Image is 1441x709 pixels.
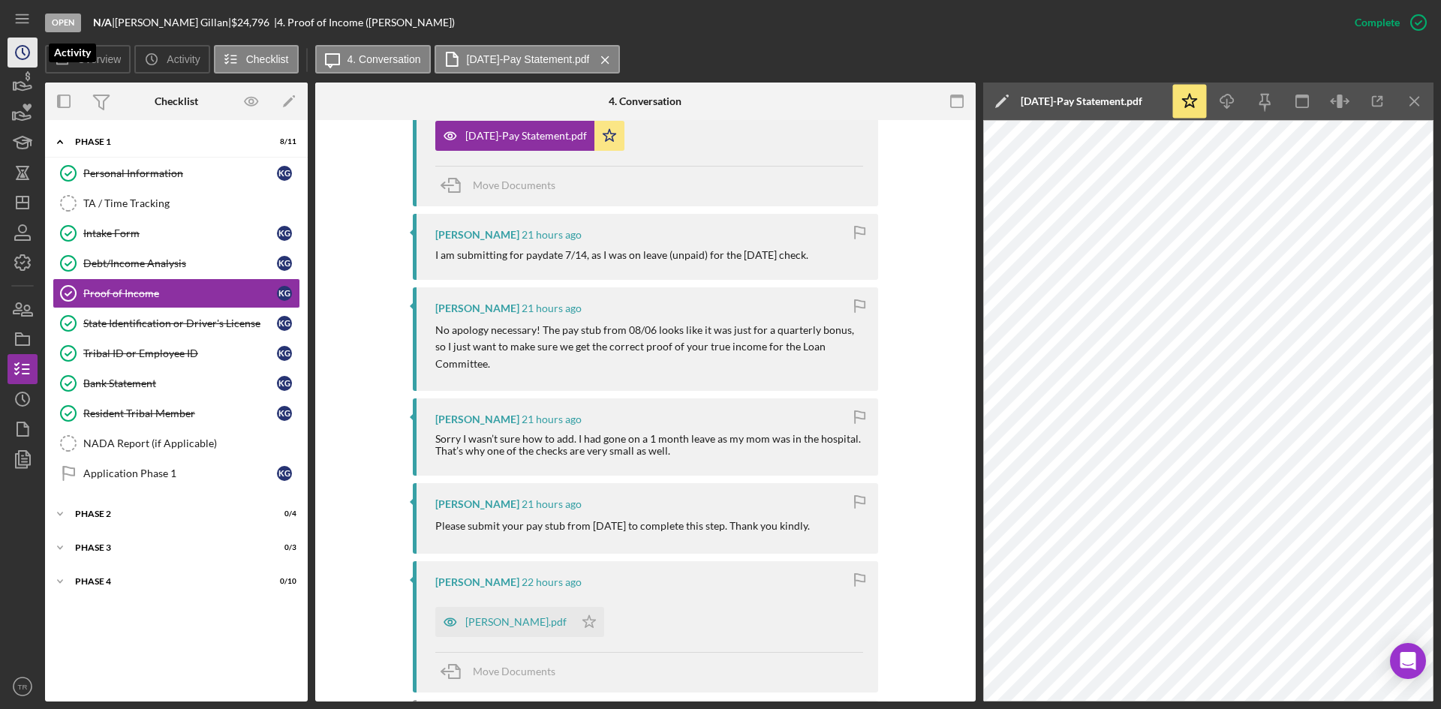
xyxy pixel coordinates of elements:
[347,53,421,65] label: 4. Conversation
[83,257,277,269] div: Debt/Income Analysis
[1355,8,1400,38] div: Complete
[18,683,28,691] text: TR
[83,167,277,179] div: Personal Information
[246,53,289,65] label: Checklist
[277,316,292,331] div: K G
[53,368,300,398] a: Bank StatementKG
[83,347,277,359] div: Tribal ID or Employee ID
[53,278,300,308] a: Proof of IncomeKG
[75,543,259,552] div: Phase 3
[277,226,292,241] div: K G
[53,248,300,278] a: Debt/Income AnalysisKG
[83,287,277,299] div: Proof of Income
[1340,8,1433,38] button: Complete
[45,14,81,32] div: Open
[167,53,200,65] label: Activity
[473,665,555,677] span: Move Documents
[435,653,570,690] button: Move Documents
[522,229,582,241] time: 2025-09-02 17:13
[435,413,519,425] div: [PERSON_NAME]
[75,577,259,586] div: Phase 4
[277,376,292,391] div: K G
[115,17,231,29] div: [PERSON_NAME] Gillan |
[155,95,198,107] div: Checklist
[53,458,300,488] a: Application Phase 1KG
[53,338,300,368] a: Tribal ID or Employee IDKG
[277,466,292,481] div: K G
[83,317,277,329] div: State Identification or Driver's License
[269,509,296,518] div: 0 / 4
[269,543,296,552] div: 0 / 3
[609,95,681,107] div: 4. Conversation
[435,249,808,261] div: I am submitting for paydate 7/14, as I was on leave (unpaid) for the [DATE] check.
[75,137,259,146] div: Phase 1
[277,286,292,301] div: K G
[75,509,259,518] div: Phase 2
[435,498,519,510] div: [PERSON_NAME]
[77,53,121,65] label: Overview
[315,45,431,74] button: 4. Conversation
[53,158,300,188] a: Personal InformationKG
[435,322,863,372] p: No apology necessary! The pay stub from 08/06 looks like it was just for a quarterly bonus, so I ...
[269,137,296,146] div: 8 / 11
[83,227,277,239] div: Intake Form
[435,302,519,314] div: [PERSON_NAME]
[522,413,582,425] time: 2025-09-02 17:09
[8,671,38,701] button: TR
[83,197,299,209] div: TA / Time Tracking
[435,45,621,74] button: [DATE]-Pay Statement.pdf
[53,188,300,218] a: TA / Time Tracking
[134,45,209,74] button: Activity
[83,437,299,449] div: NADA Report (if Applicable)
[269,577,296,586] div: 0 / 10
[467,53,590,65] label: [DATE]-Pay Statement.pdf
[277,166,292,181] div: K G
[214,45,299,74] button: Checklist
[274,17,455,29] div: | 4. Proof of Income ([PERSON_NAME])
[53,398,300,428] a: Resident Tribal MemberKG
[435,518,810,534] p: Please submit your pay stub from [DATE] to complete this step. Thank you kindly.
[1390,643,1426,679] div: Open Intercom Messenger
[522,498,582,510] time: 2025-09-02 17:08
[231,16,269,29] span: $24,796
[465,130,587,142] div: [DATE]-Pay Statement.pdf
[435,229,519,241] div: [PERSON_NAME]
[83,467,277,479] div: Application Phase 1
[522,302,582,314] time: 2025-09-02 17:10
[522,576,582,588] time: 2025-09-02 16:18
[277,256,292,271] div: K G
[435,167,570,204] button: Move Documents
[435,607,604,637] button: [PERSON_NAME].pdf
[83,377,277,389] div: Bank Statement
[45,45,131,74] button: Overview
[473,179,555,191] span: Move Documents
[277,406,292,421] div: K G
[93,16,112,29] b: N/A
[435,433,863,457] div: Sorry I wasn’t sure how to add. I had gone on a 1 month leave as my mom was in the hospital. That...
[53,308,300,338] a: State Identification or Driver's LicenseKG
[277,346,292,361] div: K G
[53,428,300,458] a: NADA Report (if Applicable)
[465,616,567,628] div: [PERSON_NAME].pdf
[435,576,519,588] div: [PERSON_NAME]
[53,218,300,248] a: Intake FormKG
[93,17,115,29] div: |
[435,121,624,151] button: [DATE]-Pay Statement.pdf
[1021,95,1142,107] div: [DATE]-Pay Statement.pdf
[83,407,277,419] div: Resident Tribal Member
